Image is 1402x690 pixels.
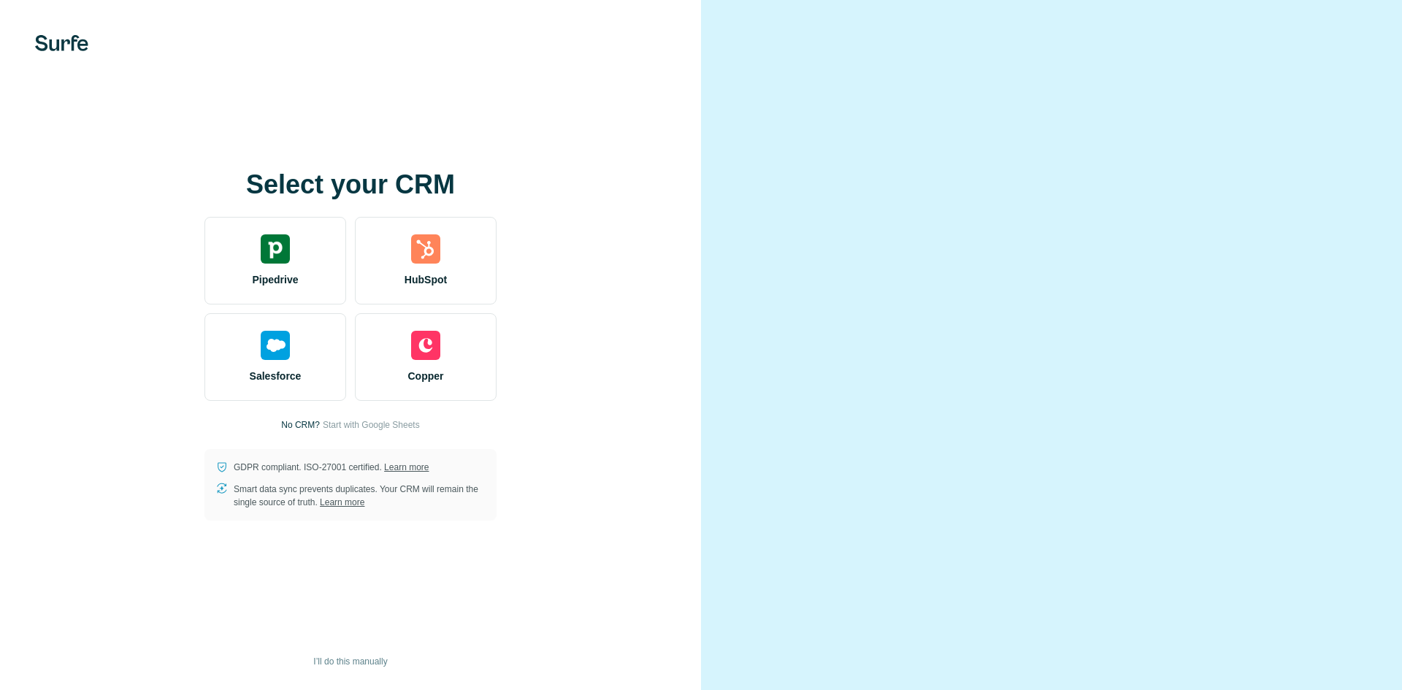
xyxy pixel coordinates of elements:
img: Surfe's logo [35,35,88,51]
a: Learn more [384,462,429,472]
span: I’ll do this manually [313,655,387,668]
button: Start with Google Sheets [323,418,420,432]
img: salesforce's logo [261,331,290,360]
span: Copper [408,369,444,383]
img: hubspot's logo [411,234,440,264]
span: Salesforce [250,369,302,383]
p: GDPR compliant. ISO-27001 certified. [234,461,429,474]
button: I’ll do this manually [303,651,397,672]
p: No CRM? [281,418,320,432]
h1: Select your CRM [204,170,497,199]
img: copper's logo [411,331,440,360]
img: pipedrive's logo [261,234,290,264]
span: Pipedrive [252,272,298,287]
p: Smart data sync prevents duplicates. Your CRM will remain the single source of truth. [234,483,485,509]
span: HubSpot [405,272,447,287]
a: Learn more [320,497,364,507]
